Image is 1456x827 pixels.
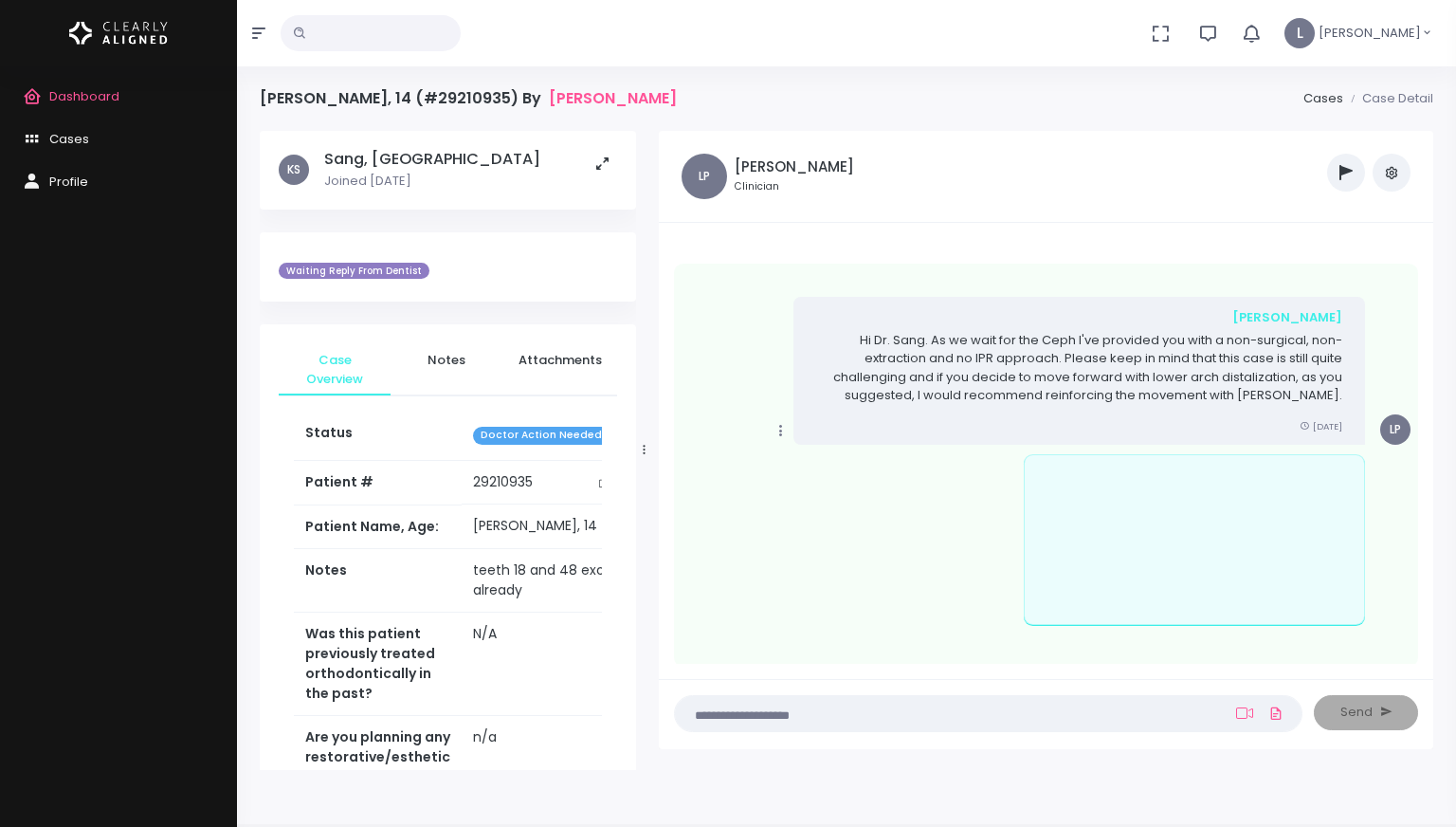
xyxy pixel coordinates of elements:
[294,612,462,715] th: Was this patient previously treated orthodontically in the past?
[324,150,540,169] h5: Sang, [GEOGRAPHIC_DATA]
[294,412,462,460] th: Status
[462,612,628,715] td: N/A
[735,158,854,175] h5: [PERSON_NAME]
[279,263,429,280] span: Waiting Reply From Dentist
[816,331,1342,405] p: Hi Dr. Sang. As we wait for the Ceph I've provided you with a non-surgical, non-extraction and no...
[49,173,88,191] span: Profile
[324,172,540,191] p: Joined [DATE]
[69,13,168,53] img: Logo Horizontal
[735,179,854,194] small: Clinician
[1300,420,1342,432] small: [DATE]
[462,461,628,505] td: 29210935
[260,89,677,107] h4: [PERSON_NAME], 14 (#29210935) By
[294,351,375,388] span: Case Overview
[260,131,636,770] div: scrollable content
[1343,89,1433,108] li: Case Detail
[549,89,677,107] a: [PERSON_NAME]
[279,155,309,185] span: KS
[1303,89,1343,107] a: Cases
[1232,706,1257,721] a: Add Loom Video
[682,154,727,199] span: LP
[519,351,602,370] span: Attachments
[294,548,462,612] th: Notes
[1319,24,1421,43] span: [PERSON_NAME]
[406,351,487,370] span: Notes
[49,87,119,105] span: Dashboard
[1284,18,1315,48] span: L
[1380,414,1410,445] span: LP
[462,505,628,548] td: [PERSON_NAME], 14
[294,505,462,548] th: Patient Name, Age:
[1265,696,1287,730] a: Add Files
[294,460,462,505] th: Patient #
[462,548,628,612] td: teeth 18 and 48 exo already
[816,308,1342,327] div: [PERSON_NAME]
[473,427,610,445] span: Doctor Action Needed
[49,130,89,148] span: Cases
